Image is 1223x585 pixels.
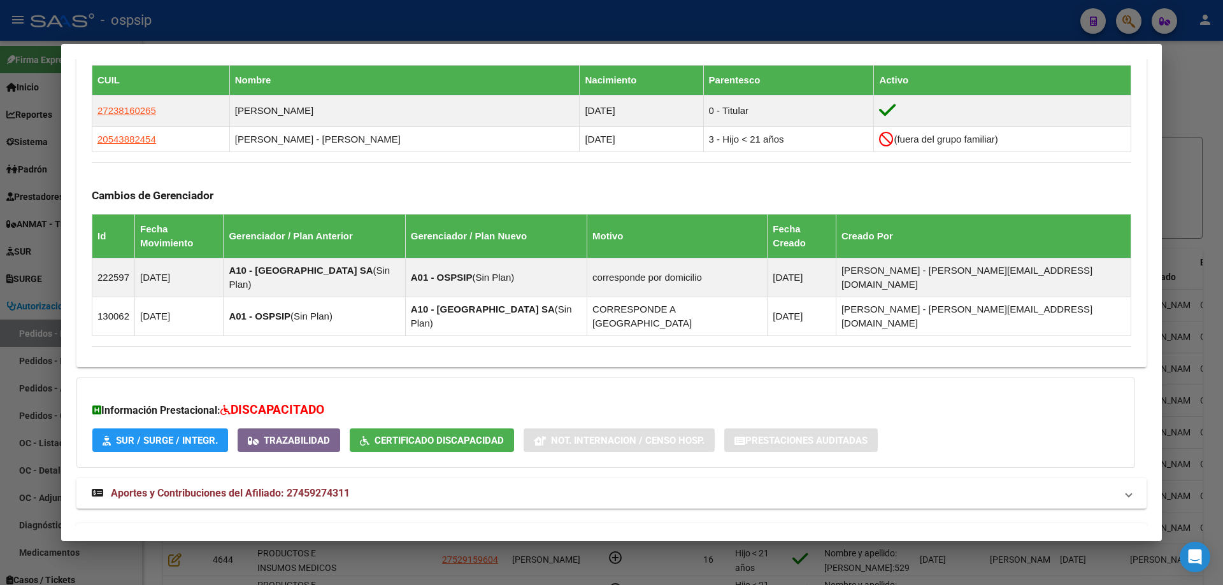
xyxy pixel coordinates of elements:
th: Id [92,214,135,258]
td: 130062 [92,297,135,335]
span: Certificado Discapacidad [375,435,504,446]
th: Parentesco [703,66,874,95]
th: Fecha Creado [768,214,836,258]
td: [DATE] [135,297,224,335]
mat-expansion-panel-header: Aportes y Contribuciones del Titular: 27238160265 [76,523,1147,554]
th: Activo [874,66,1131,95]
span: 27238160265 [97,105,156,116]
span: Sin Plan [411,304,572,328]
span: SUR / SURGE / INTEGR. [116,435,218,446]
span: Not. Internacion / Censo Hosp. [551,435,704,446]
td: ( ) [405,297,587,335]
button: Trazabilidad [238,428,340,452]
td: corresponde por domicilio [587,258,768,297]
strong: A01 - OSPSIP [229,311,290,321]
td: [DATE] [768,297,836,335]
th: Gerenciador / Plan Anterior [224,214,405,258]
td: 222597 [92,258,135,297]
button: SUR / SURGE / INTEGR. [92,428,228,452]
span: DISCAPACITADO [231,402,324,417]
td: ( ) [405,258,587,297]
strong: A10 - [GEOGRAPHIC_DATA] SA [411,304,555,314]
button: Not. Internacion / Censo Hosp. [524,428,715,452]
td: [DATE] [580,127,703,152]
h3: Información Prestacional: [92,401,1119,419]
span: Sin Plan [294,311,329,321]
span: Sin Plan [229,265,390,290]
td: ( ) [224,258,405,297]
td: [DATE] [768,258,836,297]
th: Gerenciador / Plan Nuevo [405,214,587,258]
span: Aportes y Contribuciones del Afiliado: 27459274311 [111,487,350,499]
span: Prestaciones Auditadas [745,435,868,446]
strong: A10 - [GEOGRAPHIC_DATA] SA [229,265,373,276]
th: Fecha Movimiento [135,214,224,258]
td: CORRESPONDE A [GEOGRAPHIC_DATA] [587,297,768,335]
h3: Cambios de Gerenciador [92,188,1131,202]
th: Motivo [587,214,768,258]
td: [PERSON_NAME] - [PERSON_NAME][EMAIL_ADDRESS][DOMAIN_NAME] [836,297,1131,335]
div: Open Intercom Messenger [1180,542,1210,572]
span: 20543882454 [97,134,156,144]
th: CUIL [92,66,230,95]
th: Nacimiento [580,66,703,95]
td: [DATE] [135,258,224,297]
span: Sin Plan [475,272,511,283]
button: Prestaciones Auditadas [724,428,878,452]
mat-expansion-panel-header: Aportes y Contribuciones del Afiliado: 27459274311 [76,478,1147,509]
strong: A01 - OSPSIP [411,272,473,283]
th: Creado Por [836,214,1131,258]
th: Nombre [229,66,580,95]
td: [PERSON_NAME] [229,95,580,127]
td: [PERSON_NAME] - [PERSON_NAME] [229,127,580,152]
span: Trazabilidad [264,435,330,446]
td: [DATE] [580,95,703,127]
td: 3 - Hijo < 21 años [703,127,874,152]
td: 0 - Titular [703,95,874,127]
button: Certificado Discapacidad [350,428,514,452]
td: ( ) [224,297,405,335]
span: (fuera del grupo familiar) [894,134,998,144]
td: [PERSON_NAME] - [PERSON_NAME][EMAIL_ADDRESS][DOMAIN_NAME] [836,258,1131,297]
